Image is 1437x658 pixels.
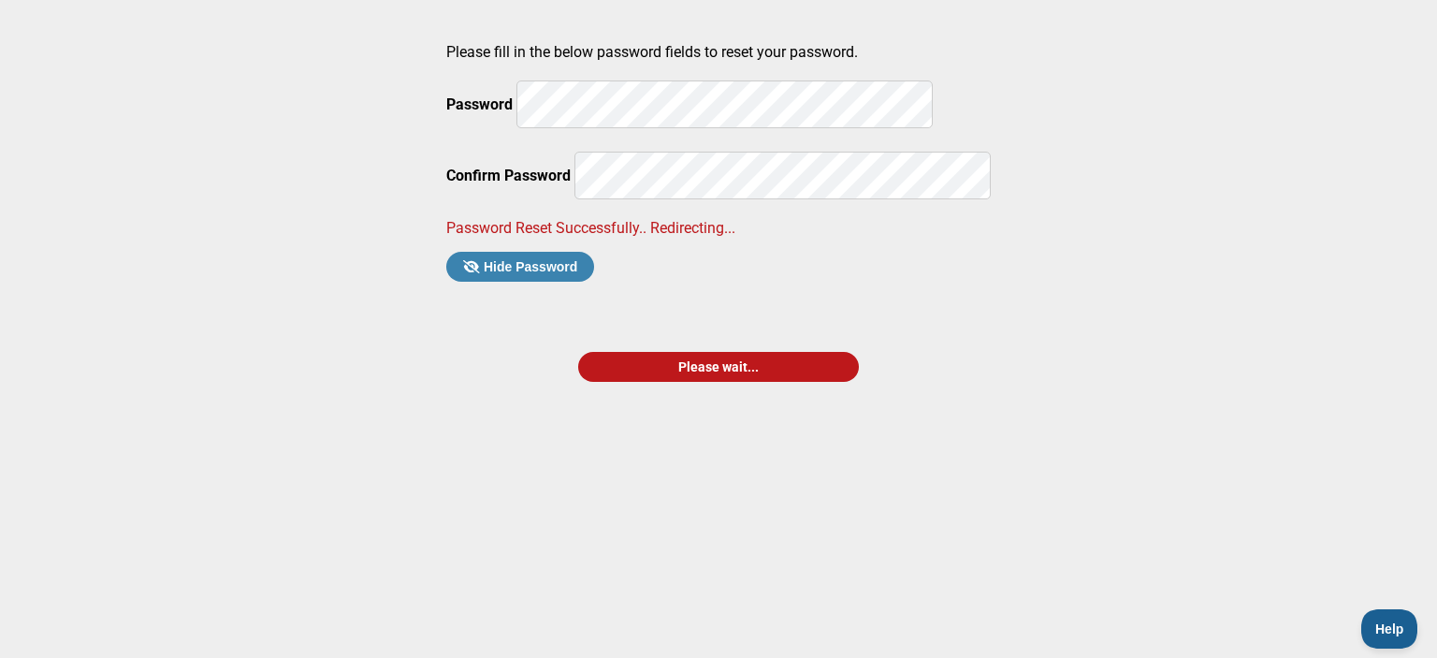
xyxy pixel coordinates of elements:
[446,219,991,237] p: Password Reset Successfully.. Redirecting...
[446,252,594,282] button: Hide Password
[446,43,991,61] p: Please fill in the below password fields to reset your password.
[578,352,859,382] div: Please wait...
[1361,609,1418,649] iframe: Toggle Customer Support
[446,167,571,184] label: Confirm Password
[446,95,513,113] label: Password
